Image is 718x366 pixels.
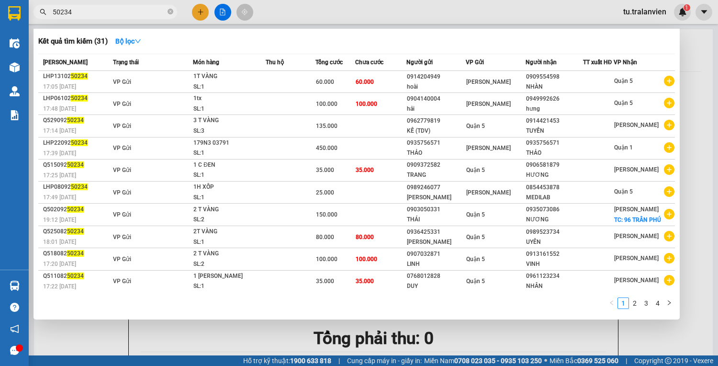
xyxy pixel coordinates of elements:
span: 50234 [71,95,88,102]
b: [DOMAIN_NAME] [80,36,132,44]
span: plus-circle [664,253,674,263]
img: warehouse-icon [10,281,20,291]
li: 1 [617,297,629,309]
span: 25.000 [316,189,334,196]
div: NHÂN [526,281,583,291]
span: [PERSON_NAME] [43,59,88,66]
div: 0949992626 [526,94,583,104]
span: plus-circle [664,76,674,86]
b: Trà Lan Viên - Gửi khách hàng [59,14,95,109]
div: 0936425331 [407,227,465,237]
div: 1T VÀNG [193,71,265,82]
span: [PERSON_NAME] [614,233,659,240]
button: right [663,297,675,309]
div: TUYỀN [526,126,583,136]
span: plus-circle [664,231,674,241]
span: [PERSON_NAME] [614,206,659,213]
div: 0768012828 [407,271,465,281]
span: 100.000 [356,256,377,263]
span: 50234 [67,161,84,168]
span: 100.000 [316,256,337,263]
div: Q511082 [43,271,110,281]
span: [PERSON_NAME] [466,145,511,151]
span: plus-circle [664,209,674,219]
span: left [609,300,615,306]
span: VP Gửi [113,123,131,129]
li: (c) 2017 [80,46,132,57]
div: 0935756571 [407,138,465,148]
div: 0914421453 [526,116,583,126]
span: 17:39 [DATE] [43,150,76,157]
span: VP Gửi [113,256,131,263]
li: Next Page [663,297,675,309]
div: 0989246077 [407,183,465,193]
span: 17:05 [DATE] [43,83,76,90]
div: 0962779819 [407,116,465,126]
span: question-circle [10,303,19,312]
span: 80.000 [316,234,334,240]
span: plus-circle [664,142,674,153]
div: MEDILAB [526,193,583,203]
span: 50234 [71,139,88,146]
div: 0904140004 [407,94,465,104]
span: Người nhận [526,59,557,66]
span: Món hàng [193,59,219,66]
div: 0906581879 [526,160,583,170]
span: VP Gửi [113,211,131,218]
span: close-circle [168,8,173,17]
div: 0854453878 [526,183,583,193]
span: 150.000 [316,211,337,218]
span: 50234 [67,228,84,235]
b: Trà Lan Viên [12,62,35,107]
span: TC: 96 TRÂN PHÚ [614,217,661,223]
div: 2 T VÀNG [193,249,265,259]
span: [PERSON_NAME] [614,277,659,284]
span: plus-circle [664,186,674,197]
span: VP Gửi [466,59,484,66]
div: 1tx [193,93,265,104]
div: SL: 2 [193,259,265,270]
span: [PERSON_NAME] [614,166,659,173]
a: 4 [652,298,663,309]
span: Quận 5 [466,256,485,263]
div: SL: 1 [193,193,265,203]
span: [PERSON_NAME] [466,79,511,85]
div: LHP22092 [43,138,110,148]
span: VP Nhận [614,59,637,66]
div: [PERSON_NAME] [407,237,465,247]
span: Quận 5 [466,167,485,173]
span: Trạng thái [113,59,139,66]
span: VP Gửi [113,167,131,173]
img: logo-vxr [8,6,21,21]
div: SL: 1 [193,82,265,92]
div: Q518082 [43,249,110,259]
span: Chưa cước [355,59,383,66]
span: 60.000 [316,79,334,85]
span: 50234 [67,250,84,257]
div: LINH [407,259,465,269]
div: 179N3 03791 [193,138,265,149]
div: HƯƠNG [526,170,583,180]
div: hải [407,104,465,114]
div: THẢO [526,148,583,158]
div: 0909372582 [407,160,465,170]
img: warehouse-icon [10,38,20,48]
div: 1 [PERSON_NAME] [193,271,265,282]
span: 19:12 [DATE] [43,217,76,223]
li: 2 [629,297,640,309]
div: SL: 1 [193,237,265,248]
span: 17:25 [DATE] [43,172,76,179]
a: 2 [629,298,640,309]
span: plus-circle [664,120,674,130]
li: 3 [640,297,652,309]
span: Quận 5 [614,78,633,84]
span: 35.000 [356,167,374,173]
span: 50234 [67,206,84,213]
span: 17:14 [DATE] [43,127,76,134]
span: Quận 5 [614,100,633,106]
span: search [40,9,46,15]
img: warehouse-icon [10,62,20,72]
img: solution-icon [10,110,20,120]
span: 17:20 [DATE] [43,261,76,267]
span: right [666,300,672,306]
